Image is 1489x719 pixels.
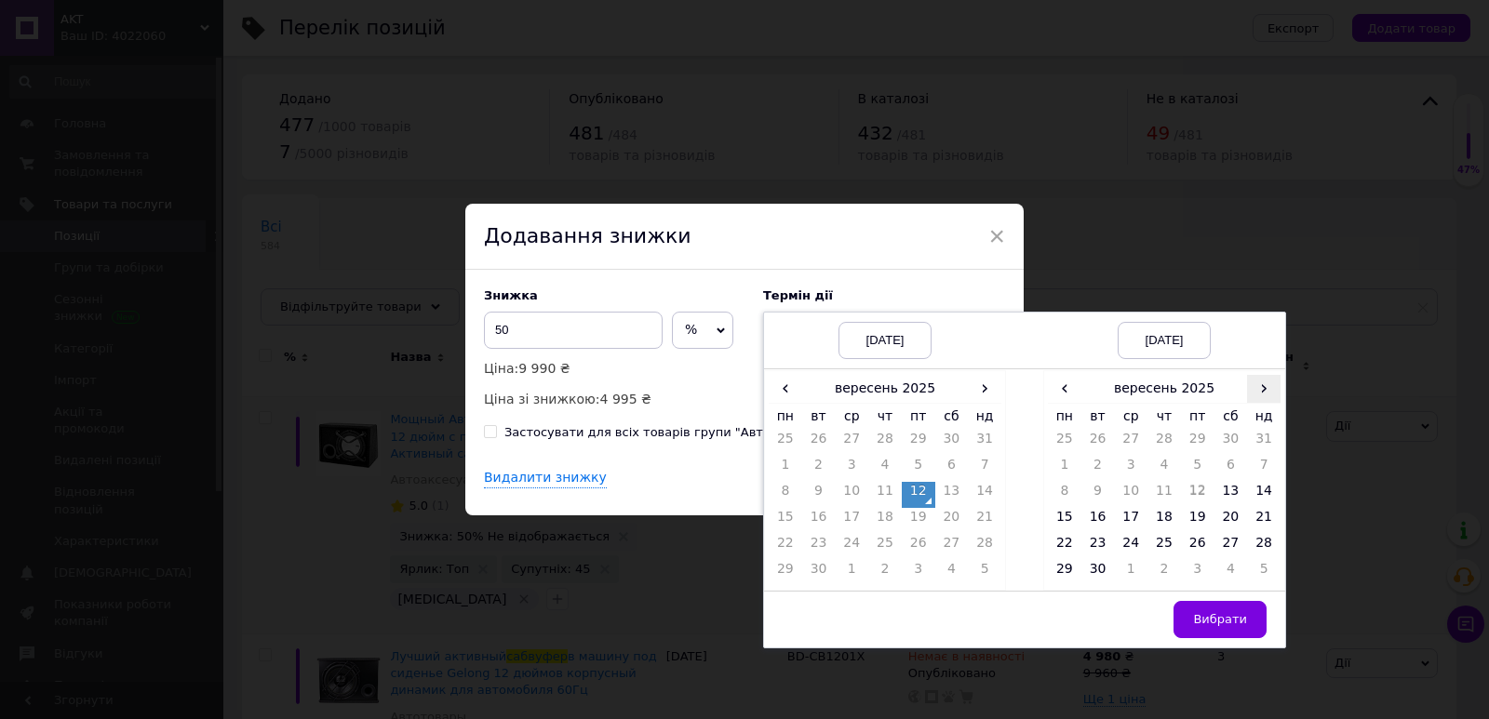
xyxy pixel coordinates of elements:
[835,403,868,430] th: ср
[1048,375,1081,402] span: ‹
[968,430,1001,456] td: 31
[1247,375,1281,402] span: ›
[935,508,969,534] td: 20
[1114,534,1147,560] td: 24
[802,508,836,534] td: 16
[1174,601,1267,638] button: Вибрати
[1181,456,1214,482] td: 5
[1147,508,1181,534] td: 18
[902,456,935,482] td: 5
[769,482,802,508] td: 8
[769,375,802,402] span: ‹
[1081,375,1248,403] th: вересень 2025
[1214,456,1248,482] td: 6
[1114,560,1147,586] td: 1
[1181,482,1214,508] td: 12
[868,508,902,534] td: 18
[802,375,969,403] th: вересень 2025
[802,430,836,456] td: 26
[504,424,843,441] div: Застосувати для всіх товарів групи "Автоаксесуары"
[1048,560,1081,586] td: 29
[1181,430,1214,456] td: 29
[1214,560,1248,586] td: 4
[835,482,868,508] td: 10
[1147,430,1181,456] td: 28
[1147,534,1181,560] td: 25
[1247,560,1281,586] td: 5
[835,560,868,586] td: 1
[1247,403,1281,430] th: нд
[1181,534,1214,560] td: 26
[1048,508,1081,534] td: 15
[1247,456,1281,482] td: 7
[1147,403,1181,430] th: чт
[763,288,1005,302] label: Термін дії
[484,469,607,488] div: Видалити знижку
[769,508,802,534] td: 15
[600,392,651,406] span: 4 995 ₴
[868,403,902,430] th: чт
[1081,430,1115,456] td: 26
[902,534,935,560] td: 26
[802,482,836,508] td: 9
[1181,403,1214,430] th: пт
[1081,508,1115,534] td: 16
[1147,456,1181,482] td: 4
[868,456,902,482] td: 4
[968,403,1001,430] th: нд
[802,534,836,560] td: 23
[518,361,570,376] span: 9 990 ₴
[835,534,868,560] td: 24
[838,322,932,359] div: [DATE]
[1193,612,1247,626] span: Вибрати
[769,534,802,560] td: 22
[1214,482,1248,508] td: 13
[935,560,969,586] td: 4
[1247,534,1281,560] td: 28
[685,322,697,337] span: %
[968,560,1001,586] td: 5
[868,560,902,586] td: 2
[1247,482,1281,508] td: 14
[1048,456,1081,482] td: 1
[1214,534,1248,560] td: 27
[1181,560,1214,586] td: 3
[902,430,935,456] td: 29
[902,403,935,430] th: пт
[1114,430,1147,456] td: 27
[1181,508,1214,534] td: 19
[902,482,935,508] td: 12
[968,456,1001,482] td: 7
[968,375,1001,402] span: ›
[1048,403,1081,430] th: пн
[484,389,744,409] p: Ціна зі знижкою:
[868,430,902,456] td: 28
[1081,482,1115,508] td: 9
[835,456,868,482] td: 3
[1247,430,1281,456] td: 31
[484,358,744,379] p: Ціна:
[868,482,902,508] td: 11
[802,403,836,430] th: вт
[968,508,1001,534] td: 21
[935,534,969,560] td: 27
[1081,403,1115,430] th: вт
[1081,560,1115,586] td: 30
[1048,534,1081,560] td: 22
[1114,508,1147,534] td: 17
[769,560,802,586] td: 29
[1247,508,1281,534] td: 21
[1114,482,1147,508] td: 10
[802,456,836,482] td: 2
[1214,403,1248,430] th: сб
[1081,456,1115,482] td: 2
[484,288,538,302] span: Знижка
[1114,403,1147,430] th: ср
[902,560,935,586] td: 3
[935,430,969,456] td: 30
[802,560,836,586] td: 30
[968,534,1001,560] td: 28
[835,430,868,456] td: 27
[1048,482,1081,508] td: 8
[1147,560,1181,586] td: 2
